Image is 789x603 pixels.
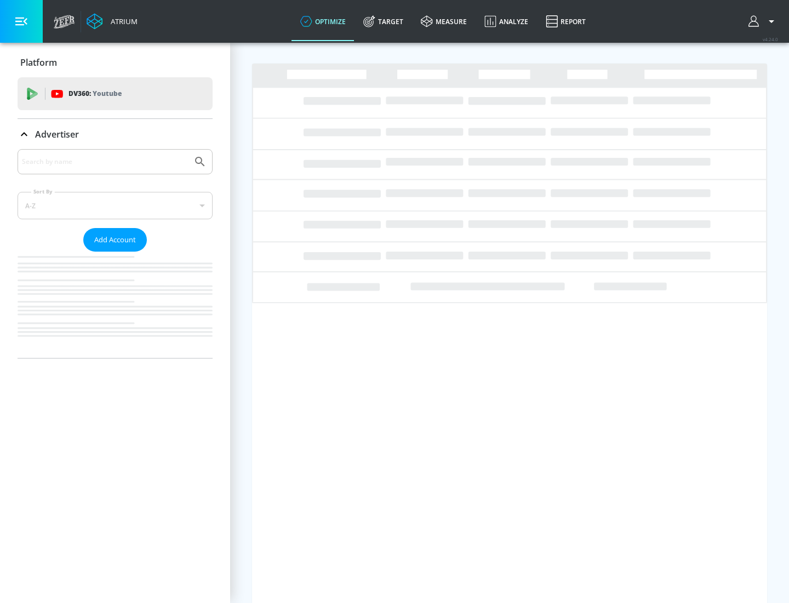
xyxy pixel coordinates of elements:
button: Add Account [83,228,147,252]
input: Search by name [22,155,188,169]
div: DV360: Youtube [18,77,213,110]
div: Advertiser [18,119,213,150]
a: Report [537,2,594,41]
div: Advertiser [18,149,213,358]
span: Add Account [94,234,136,246]
p: Platform [20,56,57,69]
p: DV360: [68,88,122,100]
a: measure [412,2,476,41]
div: Atrium [106,16,138,26]
a: optimize [291,2,355,41]
label: Sort By [31,188,55,195]
a: Atrium [87,13,138,30]
div: A-Z [18,192,213,219]
p: Advertiser [35,128,79,140]
a: Analyze [476,2,537,41]
div: Platform [18,47,213,78]
span: v 4.24.0 [763,36,778,42]
a: Target [355,2,412,41]
p: Youtube [93,88,122,99]
nav: list of Advertiser [18,252,213,358]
